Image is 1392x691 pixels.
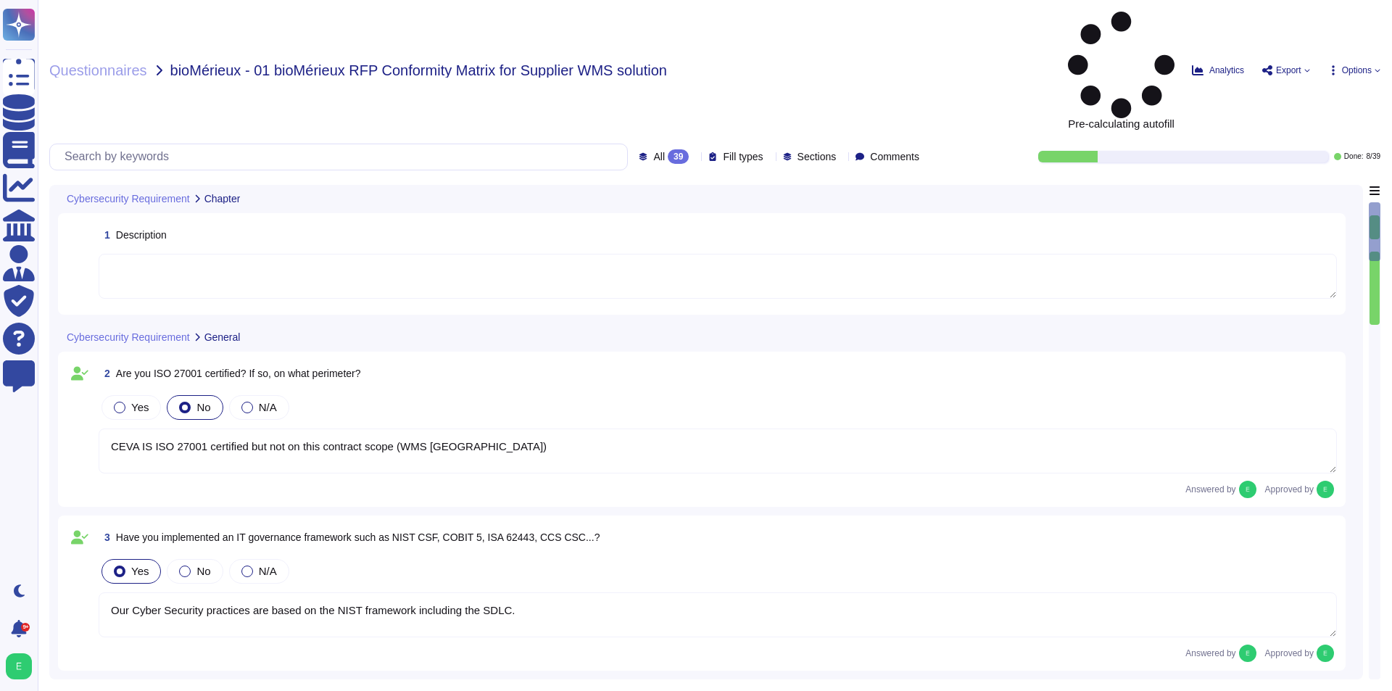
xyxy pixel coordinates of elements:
[668,149,689,164] div: 39
[1344,153,1364,160] span: Done:
[116,368,361,379] span: Are you ISO 27001 certified? If so, on what perimeter?
[1265,485,1314,494] span: Approved by
[259,401,277,413] span: N/A
[57,144,627,170] input: Search by keywords
[1068,12,1174,129] span: Pre-calculating autofill
[1265,649,1314,658] span: Approved by
[1276,66,1301,75] span: Export
[1239,645,1256,662] img: user
[131,565,149,577] span: Yes
[3,650,42,682] button: user
[99,429,1337,473] textarea: CEVA IS ISO 27001 certified but not on this contract scope (WMS [GEOGRAPHIC_DATA])
[204,194,241,204] span: Chapter
[99,230,110,240] span: 1
[49,63,147,78] span: Questionnaires
[723,152,763,162] span: Fill types
[131,401,149,413] span: Yes
[67,194,190,204] span: Cybersecurity Requirement
[870,152,919,162] span: Comments
[653,152,665,162] span: All
[1185,485,1235,494] span: Answered by
[1317,481,1334,498] img: user
[99,532,110,542] span: 3
[116,229,167,241] span: Description
[1239,481,1256,498] img: user
[1192,65,1244,76] button: Analytics
[1367,153,1380,160] span: 8 / 39
[259,565,277,577] span: N/A
[116,531,600,543] span: Have you implemented an IT governance framework such as NIST CSF, COBIT 5, ISA 62443, CCS CSC...?
[99,592,1337,637] textarea: Our Cyber Security practices are based on the NIST framework including the SDLC.
[1209,66,1244,75] span: Analytics
[204,332,241,342] span: General
[21,623,30,632] div: 9+
[1317,645,1334,662] img: user
[1185,649,1235,658] span: Answered by
[170,63,667,78] span: bioMérieux - 01 bioMérieux RFP Conformity Matrix for Supplier WMS solution
[67,332,190,342] span: Cybersecurity Requirement
[99,368,110,378] span: 2
[797,152,837,162] span: Sections
[196,401,210,413] span: No
[6,653,32,679] img: user
[196,565,210,577] span: No
[1342,66,1372,75] span: Options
